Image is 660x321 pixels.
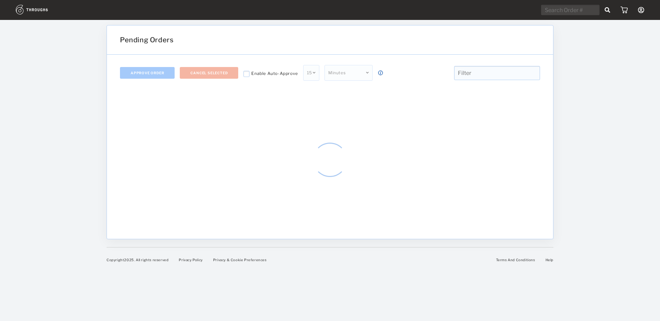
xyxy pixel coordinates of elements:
a: Privacy Policy [179,258,202,262]
button: Cancel Selected [180,67,238,79]
a: Privacy & Cookie Preferences [213,258,267,262]
span: Copyright 2025 . All rights reserved [107,258,168,262]
button: Approve Order [120,67,175,79]
img: icon_cart.dab5cea1.svg [620,7,628,13]
a: Terms And Conditions [496,258,535,262]
img: icon_button_info.cb0b00cd.svg [378,70,383,76]
div: Minutes [324,65,373,81]
input: overall type: UNKNOWN_TYPE html type: HTML_TYPE_UNSPECIFIED server type: NO_SERVER_DATA heuristic... [454,66,540,80]
input: overall type: UNKNOWN_TYPE html type: HTML_TYPE_UNSPECIFIED server type: NO_SERVER_DATA heuristic... [541,5,599,15]
a: Help [546,258,553,262]
div: Enable Auto-Approve [251,68,298,78]
h1: Pending Orders [120,36,469,44]
img: logo.1c10ca64.svg [16,5,63,14]
div: 15 [303,65,319,81]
